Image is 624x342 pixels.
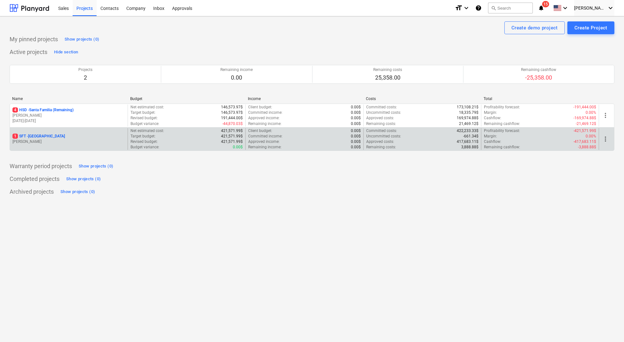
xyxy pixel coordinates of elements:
[351,105,361,110] p: 0.00$
[602,112,609,119] span: more_vert
[366,115,394,121] p: Approved costs :
[538,4,544,12] i: notifications
[248,105,272,110] p: Client budget :
[52,47,80,57] button: Hide section
[130,144,159,150] p: Budget variance :
[574,24,607,32] div: Create Project
[12,118,125,124] p: [DATE] - [DATE]
[351,128,361,134] p: 0.00$
[573,105,596,110] p: -191,444.00$
[10,35,58,43] p: My pinned projects
[221,110,243,115] p: 146,573.97$
[12,134,125,144] div: 1SFT -[GEOGRAPHIC_DATA][PERSON_NAME]
[484,97,596,101] div: Total
[561,4,569,12] i: keyboard_arrow_down
[248,144,281,150] p: Remaining income :
[248,121,281,127] p: Remaining income :
[59,187,97,197] button: Show projects (0)
[351,121,361,127] p: 0.00$
[351,144,361,150] p: 0.00$
[12,97,125,101] div: Name
[248,97,361,101] div: Income
[462,4,470,12] i: keyboard_arrow_down
[366,110,401,115] p: Uncommitted costs :
[457,128,478,134] p: 422,233.33$
[488,3,533,13] button: Search
[573,128,596,134] p: -421,571.99$
[484,144,520,150] p: Remaining cashflow :
[10,175,59,183] p: Completed projects
[66,175,101,183] div: Show projects (0)
[484,115,501,121] p: Cashflow :
[366,128,397,134] p: Committed costs :
[586,134,596,139] p: 0.00%
[521,67,556,73] p: Remaining cashflow
[221,134,243,139] p: 421,571.99$
[12,107,125,124] div: 4HSD -Santa Familia (Remaining)[PERSON_NAME][DATE]-[DATE]
[511,24,558,32] div: Create demo project
[10,162,72,170] p: Warranty period projects
[457,115,478,121] p: 169,974.88$
[130,139,158,144] p: Revised budget :
[484,139,501,144] p: Cashflow :
[459,110,478,115] p: 18,335.79$
[65,36,99,43] div: Show projects (0)
[248,139,280,144] p: Approved income :
[351,110,361,115] p: 0.00$
[461,144,478,150] p: 3,888.88$
[221,128,243,134] p: 421,571.99$
[12,134,18,139] span: 1
[65,174,102,184] button: Show projects (0)
[366,105,397,110] p: Committed costs :
[220,67,253,73] p: Remaining income
[351,139,361,144] p: 0.00$
[12,113,125,118] p: [PERSON_NAME]
[366,97,479,101] div: Costs
[457,139,478,144] p: 417,683.11$
[10,48,47,56] p: Active projects
[78,67,92,73] p: Projects
[366,144,396,150] p: Remaining costs :
[12,107,74,113] p: HSD - Santa Familia (Remaining)
[592,311,624,342] iframe: Chat Widget
[12,139,125,144] p: [PERSON_NAME]
[366,134,401,139] p: Uncommitted costs :
[248,134,282,139] p: Committed income :
[12,134,65,139] p: SFT - [GEOGRAPHIC_DATA]
[484,105,520,110] p: Profitability forecast :
[463,134,478,139] p: -661.34$
[233,144,243,150] p: 0.00$
[567,21,614,34] button: Create Project
[221,105,243,110] p: 146,573.97$
[248,115,280,121] p: Approved income :
[222,121,243,127] p: -44,870.03$
[459,121,478,127] p: 21,469.12$
[130,134,155,139] p: Target budget :
[78,74,92,82] p: 2
[578,144,596,150] p: -3,888.88$
[63,34,101,44] button: Show projects (0)
[130,115,158,121] p: Revised budget :
[130,121,159,127] p: Budget variance :
[221,139,243,144] p: 421,571.99$
[484,121,520,127] p: Remaining cashflow :
[521,74,556,82] p: -25,358.00
[77,161,115,171] button: Show projects (0)
[248,110,282,115] p: Committed income :
[10,188,54,196] p: Archived projects
[573,115,596,121] p: -169,974.88$
[351,115,361,121] p: 0.00$
[373,67,402,73] p: Remaining costs
[12,107,18,113] span: 4
[54,49,78,56] div: Hide section
[130,97,243,101] div: Budget
[504,21,565,34] button: Create demo project
[248,128,272,134] p: Client budget :
[576,121,596,127] p: -21,469.12$
[574,5,606,11] span: [PERSON_NAME]
[542,1,549,7] span: 15
[491,5,496,11] span: search
[130,105,164,110] p: Net estimated cost :
[130,110,155,115] p: Target budget :
[130,128,164,134] p: Net estimated cost :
